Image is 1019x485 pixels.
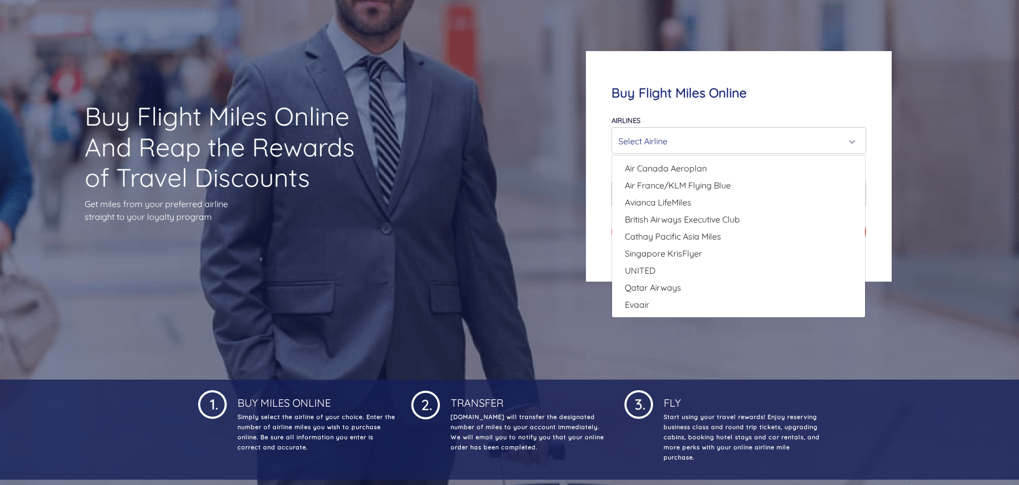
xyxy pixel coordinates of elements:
p: Simply select the airline of your choice. Enter the number of airline miles you wish to purchase ... [235,412,395,453]
div: Select Airline [618,131,852,151]
h4: Buy Miles Online [235,388,395,409]
img: 1 [624,388,653,419]
span: Singapore KrisFlyer [625,247,702,260]
span: Air Canada Aeroplan [625,162,707,175]
h4: Transfer [449,388,608,409]
h4: Buy Flight Miles Online [612,85,866,101]
span: Cathay Pacific Asia Miles [625,230,721,243]
p: [DOMAIN_NAME] will transfer the designated number of miles to your account immediately. We will e... [449,412,608,453]
p: Get miles from your preferred airline straight to your loyalty program [85,198,373,223]
img: 1 [411,388,440,420]
span: Evaair [625,298,649,311]
img: 1 [198,388,227,419]
button: Select Airline [612,127,866,154]
h1: Buy Flight Miles Online And Reap the Rewards of Travel Discounts [85,101,373,193]
p: Start using your travel rewards! Enjoy reserving business class and round trip tickets, upgrading... [662,412,821,463]
h4: Fly [662,388,821,409]
span: Air France/KLM Flying Blue [625,179,731,192]
label: Airlines [612,116,640,125]
span: UNITED [625,264,656,277]
span: Avianca LifeMiles [625,196,691,209]
span: British Airways Executive Club [625,213,740,226]
span: Qatar Airways [625,281,681,294]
